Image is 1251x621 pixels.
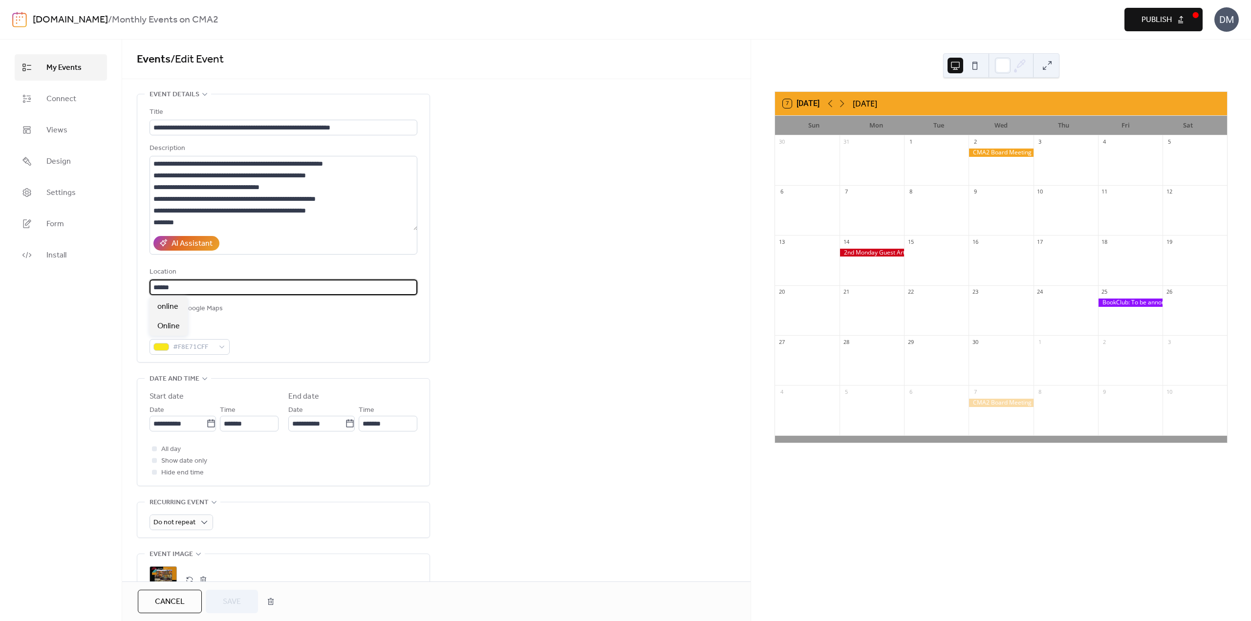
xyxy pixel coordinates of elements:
[220,405,236,416] span: Time
[153,516,195,529] span: Do not repeat
[778,188,785,195] div: 6
[359,405,374,416] span: Time
[15,86,107,112] a: Connect
[1036,138,1044,146] div: 3
[1095,116,1157,135] div: Fri
[842,238,850,245] div: 14
[153,236,219,251] button: AI Assistant
[171,49,224,70] span: / Edit Event
[155,596,185,608] span: Cancel
[971,288,979,296] div: 23
[971,388,979,395] div: 7
[15,117,107,143] a: Views
[840,249,904,257] div: 2nd Monday Guest Artist Series with Jacqui Ross: To be announced
[46,250,66,261] span: Install
[842,388,850,395] div: 5
[1101,238,1108,245] div: 18
[1098,299,1163,307] div: BookClub: To be announced
[907,338,914,345] div: 29
[1157,116,1219,135] div: Sat
[1165,138,1173,146] div: 5
[1101,288,1108,296] div: 25
[108,11,112,29] b: /
[971,338,979,345] div: 30
[842,338,850,345] div: 28
[1142,14,1172,26] span: Publish
[1101,338,1108,345] div: 2
[778,288,785,296] div: 20
[778,388,785,395] div: 4
[1165,388,1173,395] div: 10
[46,62,82,74] span: My Events
[907,138,914,146] div: 1
[1124,8,1203,31] button: Publish
[1165,188,1173,195] div: 12
[150,566,177,594] div: ;
[161,303,223,315] span: Link to Google Maps
[1101,188,1108,195] div: 11
[779,97,823,110] button: 7[DATE]
[15,54,107,81] a: My Events
[1032,116,1095,135] div: Thu
[15,148,107,174] a: Design
[173,342,214,353] span: #F8E71CFF
[137,49,171,70] a: Events
[150,405,164,416] span: Date
[112,11,218,29] b: Monthly Events on CMA2
[971,138,979,146] div: 2
[969,399,1033,407] div: CMA2 Board Meeting
[15,179,107,206] a: Settings
[150,89,199,101] span: Event details
[138,590,202,613] button: Cancel
[1101,138,1108,146] div: 4
[970,116,1033,135] div: Wed
[783,116,845,135] div: Sun
[971,188,979,195] div: 9
[46,218,64,230] span: Form
[288,405,303,416] span: Date
[157,301,178,313] span: online
[150,549,193,560] span: Event image
[150,391,184,403] div: Start date
[46,156,71,168] span: Design
[15,211,107,237] a: Form
[288,391,319,403] div: End date
[15,242,107,268] a: Install
[1214,7,1239,32] div: DM
[842,288,850,296] div: 21
[907,388,914,395] div: 6
[1036,238,1044,245] div: 17
[46,187,76,199] span: Settings
[907,116,970,135] div: Tue
[842,138,850,146] div: 31
[1036,188,1044,195] div: 10
[150,266,415,278] div: Location
[1165,338,1173,345] div: 3
[1165,238,1173,245] div: 19
[1036,288,1044,296] div: 24
[1036,388,1044,395] div: 8
[971,238,979,245] div: 16
[969,149,1033,157] div: CMA2 Board Meeting
[157,321,180,332] span: Online
[150,373,199,385] span: Date and time
[172,238,213,250] div: AI Assistant
[907,288,914,296] div: 22
[150,143,415,154] div: Description
[46,93,76,105] span: Connect
[778,238,785,245] div: 13
[1036,338,1044,345] div: 1
[150,326,228,338] div: Event color
[842,188,850,195] div: 7
[46,125,67,136] span: Views
[778,138,785,146] div: 30
[853,98,877,109] div: [DATE]
[845,116,908,135] div: Mon
[12,12,27,27] img: logo
[161,467,204,479] span: Hide end time
[161,455,207,467] span: Show date only
[161,444,181,455] span: All day
[907,238,914,245] div: 15
[778,338,785,345] div: 27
